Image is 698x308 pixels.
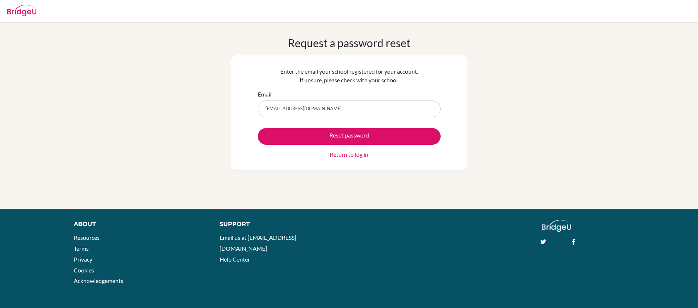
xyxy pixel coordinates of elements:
img: logo_white@2x-f4f0deed5e89b7ecb1c2cc34c3e3d731f90f0f143d5ea2071677605dd97b5244.png [542,220,571,232]
div: About [74,220,203,229]
h1: Request a password reset [288,36,410,49]
p: Enter the email your school registered for your account. If unsure, please check with your school. [258,67,441,85]
a: Cookies [74,267,94,274]
a: Acknowledgements [74,277,123,284]
a: Resources [74,234,100,241]
a: Terms [74,245,89,252]
div: Support [220,220,341,229]
a: Email us at [EMAIL_ADDRESS][DOMAIN_NAME] [220,234,296,252]
label: Email [258,90,272,99]
button: Reset password [258,128,441,145]
img: Bridge-U [7,5,36,16]
a: Return to log in [330,150,368,159]
a: Privacy [74,256,92,263]
a: Help Center [220,256,250,263]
